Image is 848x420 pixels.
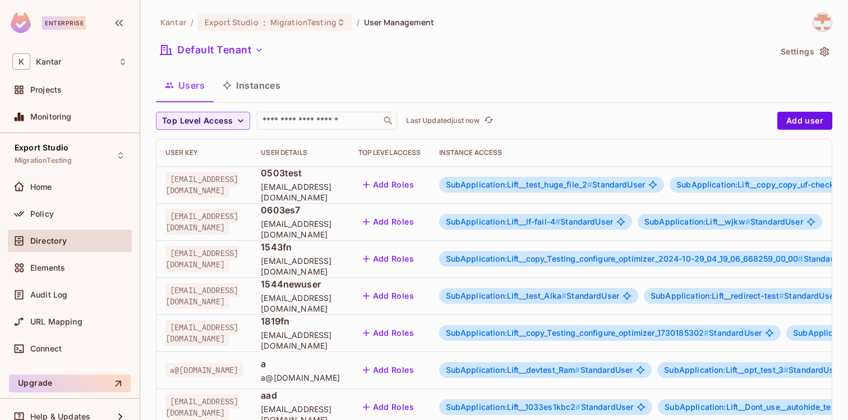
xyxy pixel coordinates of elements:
[446,180,593,189] span: SubApplication:Lift__test_huge_file_2
[357,17,360,28] li: /
[364,17,434,28] span: User Management
[261,241,340,253] span: 1543fn
[12,53,30,70] span: K
[776,43,832,61] button: Settings
[261,278,340,290] span: 1544newuser
[36,57,61,66] span: Workspace: Kantar
[30,317,82,326] span: URL Mapping
[191,17,193,28] li: /
[261,315,340,327] span: 1819fn
[30,236,67,245] span: Directory
[165,320,238,346] span: [EMAIL_ADDRESS][DOMAIN_NAME]
[261,148,340,157] div: User Details
[261,330,340,351] span: [EMAIL_ADDRESS][DOMAIN_NAME]
[446,328,709,337] span: SubApplication:Lift__copy_Testing_configure_optimizer_1730185302
[30,290,67,299] span: Audit Log
[651,291,784,300] span: SubApplication:Lift__redirect-test
[160,17,186,28] span: the active workspace
[358,176,419,194] button: Add Roles
[446,402,581,412] span: SubApplication:Lift__1033es1kbc2
[777,112,832,130] button: Add user
[587,180,592,189] span: #
[261,204,340,216] span: 0603es7
[480,114,495,127] span: Click to refresh data
[575,365,580,375] span: #
[446,403,634,412] span: StandardUser
[261,181,340,203] span: [EMAIL_ADDRESS][DOMAIN_NAME]
[555,217,560,226] span: #
[798,254,803,263] span: #
[261,372,340,383] span: a@[DOMAIN_NAME]
[651,291,837,300] span: StandardUser
[11,12,31,33] img: SReyMgAAAABJRU5ErkJggg==
[15,143,68,152] span: Export Studio
[664,366,841,375] span: StandardUser
[644,217,803,226] span: StandardUser
[482,114,495,127] button: refresh
[406,116,480,125] p: Last Updated just now
[30,263,65,272] span: Elements
[165,394,238,420] span: [EMAIL_ADDRESS][DOMAIN_NAME]
[575,402,580,412] span: #
[446,328,762,337] span: StandardUser
[358,213,419,231] button: Add Roles
[165,363,243,377] span: a@[DOMAIN_NAME]
[162,114,233,128] span: Top Level Access
[446,291,567,300] span: SubApplication:Lift__test_Alka
[156,41,268,59] button: Default Tenant
[261,255,340,277] span: [EMAIL_ADDRESS][DOMAIN_NAME]
[561,291,566,300] span: #
[30,209,54,218] span: Policy
[446,254,804,263] span: SubApplication:Lift__copy_Testing_configure_optimizer_2024-10-29_04_19_06_668259_00_00
[156,112,250,130] button: Top Level Access
[779,291,784,300] span: #
[165,209,238,235] span: [EMAIL_ADDRESS][DOMAIN_NAME]
[165,246,238,272] span: [EMAIL_ADDRESS][DOMAIN_NAME]
[784,365,789,375] span: #
[358,398,419,416] button: Add Roles
[358,361,419,379] button: Add Roles
[30,344,62,353] span: Connect
[165,148,243,157] div: User Key
[261,293,340,314] span: [EMAIL_ADDRESS][DOMAIN_NAME]
[156,71,214,99] button: Users
[664,365,789,375] span: SubApplication:Lift__opt_test_3
[446,217,613,226] span: StandardUser
[30,112,72,121] span: Monitoring
[446,217,561,226] span: SubApplication:Lift__lf-fail-4
[262,18,266,27] span: :
[30,85,62,94] span: Projects
[261,389,340,401] span: aad
[358,287,419,305] button: Add Roles
[358,148,421,157] div: Top Level Access
[15,156,72,165] span: MigrationTesting
[261,167,340,179] span: 0503test
[644,217,750,226] span: SubApplication:Lift__wjkw
[270,17,337,28] span: MigrationTesting
[446,291,619,300] span: StandardUser
[165,283,238,309] span: [EMAIL_ADDRESS][DOMAIN_NAME]
[446,180,646,189] span: StandardUser
[42,16,86,30] div: Enterprise
[704,328,709,337] span: #
[214,71,289,99] button: Instances
[9,375,131,392] button: Upgrade
[446,365,580,375] span: SubApplication:Lift__devtest_Ram
[358,250,419,268] button: Add Roles
[165,172,238,198] span: [EMAIL_ADDRESS][DOMAIN_NAME]
[745,217,750,226] span: #
[261,358,340,370] span: a
[205,17,259,28] span: Export Studio
[484,115,494,126] span: refresh
[30,182,52,191] span: Home
[261,218,340,240] span: [EMAIL_ADDRESS][DOMAIN_NAME]
[813,13,832,31] img: jeswin.pius@kantar.com
[446,366,633,375] span: StandardUser
[358,324,419,342] button: Add Roles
